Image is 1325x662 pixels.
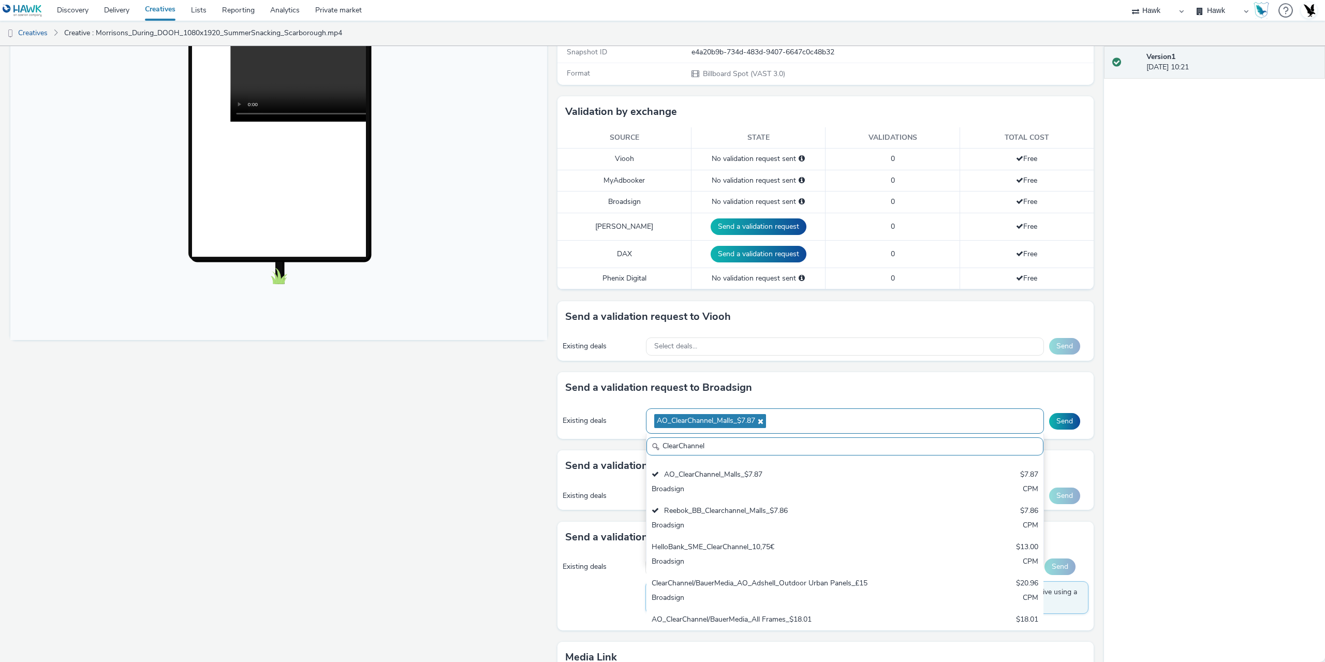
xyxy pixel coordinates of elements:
[557,268,691,289] td: Phenix Digital
[557,213,691,240] td: [PERSON_NAME]
[557,192,691,213] td: Broadsign
[1016,175,1037,185] span: Free
[891,154,895,164] span: 0
[567,47,607,57] span: Snapshot ID
[5,28,16,39] img: dooh
[652,578,908,590] div: ClearChannel/BauerMedia_AO_Adshell_Outdoor Urban Panels_£15
[563,491,641,501] div: Existing deals
[691,47,1093,57] div: e4a20b9b-734d-483d-9407-6647c0c48b32
[557,240,691,268] td: DAX
[697,197,820,207] div: No validation request sent
[1016,197,1037,207] span: Free
[657,417,755,425] span: AO_ClearChannel_Malls_$7.87
[565,380,752,395] h3: Send a validation request to Broadsign
[565,309,731,325] h3: Send a validation request to Viooh
[646,437,1043,455] input: Search......
[59,21,347,46] a: Creative : Morrisons_During_DOOH_1080x1920_SummerSnacking_Scarborough.mp4
[1016,578,1038,590] div: $20.96
[1023,593,1038,605] div: CPM
[652,556,908,568] div: Broadsign
[1254,2,1269,19] img: Hawk Academy
[1301,3,1317,18] img: Account UK
[3,4,42,17] img: undefined Logo
[652,469,908,481] div: AO_ClearChannel_Malls_$7.87
[799,175,805,186] div: Please select a deal below and click on Send to send a validation request to MyAdbooker.
[567,68,590,78] span: Format
[891,197,895,207] span: 0
[563,562,640,572] div: Existing deals
[1020,506,1038,518] div: $7.86
[565,104,677,120] h3: Validation by exchange
[654,342,697,351] span: Select deals...
[1020,469,1038,481] div: $7.87
[1016,542,1038,554] div: $13.00
[1016,273,1037,283] span: Free
[799,197,805,207] div: Please select a deal below and click on Send to send a validation request to Broadsign.
[1049,488,1080,504] button: Send
[891,222,895,231] span: 0
[1023,520,1038,532] div: CPM
[565,458,765,474] h3: Send a validation request to MyAdbooker
[557,170,691,191] td: MyAdbooker
[697,154,820,164] div: No validation request sent
[1016,222,1037,231] span: Free
[557,127,691,149] th: Source
[1016,614,1038,626] div: $18.01
[1049,413,1080,430] button: Send
[891,273,895,283] span: 0
[1016,154,1037,164] span: Free
[652,484,908,496] div: Broadsign
[652,593,908,605] div: Broadsign
[711,218,806,235] button: Send a validation request
[565,529,769,545] h3: Send a validation request to Phenix Digital
[652,542,908,554] div: HelloBank_SME_ClearChannel_10,75€
[1023,556,1038,568] div: CPM
[557,149,691,170] td: Viooh
[563,416,641,426] div: Existing deals
[652,520,908,532] div: Broadsign
[1016,249,1037,259] span: Free
[960,127,1094,149] th: Total cost
[826,127,960,149] th: Validations
[697,175,820,186] div: No validation request sent
[1146,52,1317,73] div: [DATE] 10:21
[1023,484,1038,496] div: CPM
[891,249,895,259] span: 0
[711,246,806,262] button: Send a validation request
[691,127,826,149] th: State
[1254,2,1273,19] a: Hawk Academy
[891,175,895,185] span: 0
[1044,558,1076,575] button: Send
[652,614,908,626] div: AO_ClearChannel/BauerMedia_All Frames_$18.01
[1146,52,1175,62] strong: Version 1
[652,506,908,518] div: Reebok_BB_Clearchannel_Malls_$7.86
[799,273,805,284] div: Please select a deal below and click on Send to send a validation request to Phenix Digital.
[799,154,805,164] div: Please select a deal below and click on Send to send a validation request to Viooh.
[563,341,641,351] div: Existing deals
[1049,338,1080,355] button: Send
[702,69,785,79] span: Billboard Spot (VAST 3.0)
[697,273,820,284] div: No validation request sent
